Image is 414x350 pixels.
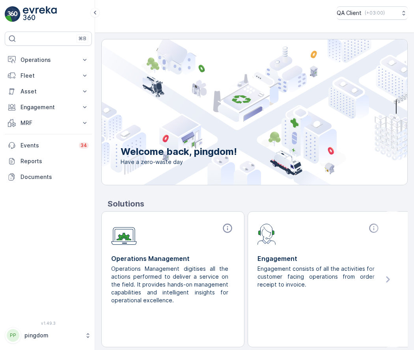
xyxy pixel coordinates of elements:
[21,87,76,95] p: Asset
[21,72,76,80] p: Fleet
[7,329,19,342] div: PP
[365,10,385,16] p: ( +03:00 )
[5,115,92,131] button: MRF
[5,84,92,99] button: Asset
[337,9,362,17] p: QA Client
[5,169,92,185] a: Documents
[5,52,92,68] button: Operations
[66,39,407,185] img: city illustration
[5,6,21,22] img: logo
[257,265,375,289] p: Engagement consists of all the activities for customer facing operations from order receipt to in...
[121,145,237,158] p: Welcome back, pingdom!
[257,223,276,245] img: module-icon
[78,35,86,42] p: ⌘B
[5,138,92,153] a: Events34
[111,223,137,245] img: module-icon
[111,265,228,304] p: Operations Management digitises all the actions performed to deliver a service on the field. It p...
[21,119,76,127] p: MRF
[111,254,235,263] p: Operations Management
[24,331,81,339] p: pingdom
[21,103,76,111] p: Engagement
[21,141,74,149] p: Events
[5,321,92,326] span: v 1.49.3
[5,99,92,115] button: Engagement
[257,254,381,263] p: Engagement
[121,158,237,166] span: Have a zero-waste day
[337,6,408,20] button: QA Client(+03:00)
[21,56,76,64] p: Operations
[108,198,408,210] p: Solutions
[5,153,92,169] a: Reports
[21,157,89,165] p: Reports
[80,142,87,149] p: 34
[5,68,92,84] button: Fleet
[21,173,89,181] p: Documents
[23,6,57,22] img: logo_light-DOdMpM7g.png
[5,327,92,344] button: PPpingdom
